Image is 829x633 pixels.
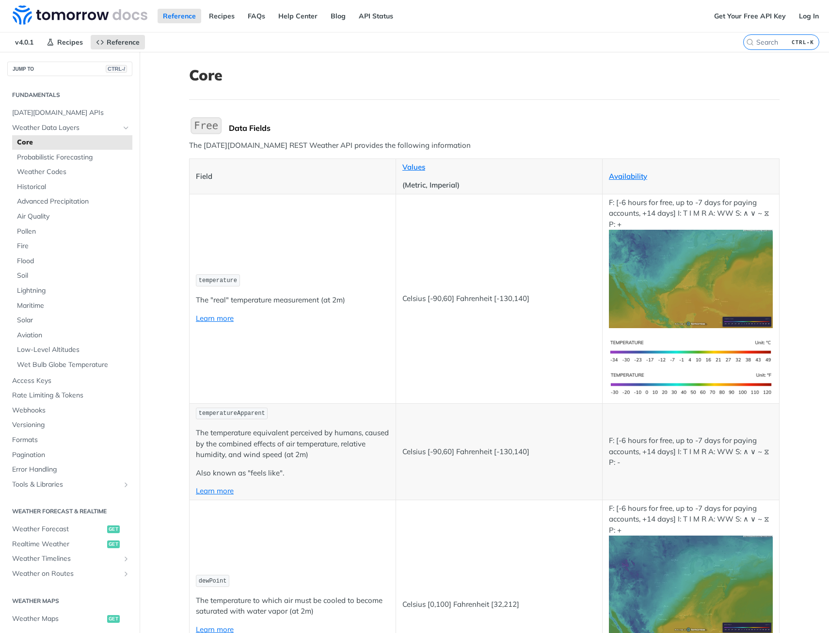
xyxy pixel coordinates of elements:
[7,121,132,135] a: Weather Data LayersHide subpages for Weather Data Layers
[7,522,132,537] a: Weather Forecastget
[7,448,132,462] a: Pagination
[199,277,237,284] span: temperature
[17,197,130,206] span: Advanced Precipitation
[12,480,120,490] span: Tools & Libraries
[789,37,816,47] kbd: CTRL-K
[17,182,130,192] span: Historical
[122,555,130,563] button: Show subpages for Weather Timelines
[242,9,271,23] a: FAQs
[17,331,130,340] span: Aviation
[158,9,201,23] a: Reference
[199,578,227,585] span: dewPoint
[12,239,132,253] a: Fire
[7,403,132,418] a: Webhooks
[17,256,130,266] span: Flood
[12,123,120,133] span: Weather Data Layers
[7,418,132,432] a: Versioning
[402,293,596,304] p: Celsius [-90,60] Fahrenheit [-130,140]
[122,481,130,489] button: Show subpages for Tools & Libraries
[12,328,132,343] a: Aviation
[12,450,130,460] span: Pagination
[609,274,773,283] span: Expand image
[12,435,130,445] span: Formats
[12,165,132,179] a: Weather Codes
[12,465,130,475] span: Error Handling
[609,197,773,328] p: F: [-6 hours for free, up to -7 days for paying accounts, +14 days] I: T I M R A: WW S: ∧ ∨ ~ ⧖ P: +
[402,446,596,458] p: Celsius [-90,60] Fahrenheit [-130,140]
[7,388,132,403] a: Rate Limiting & Tokens
[196,171,389,182] p: Field
[12,150,132,165] a: Probabilistic Forecasting
[12,108,130,118] span: [DATE][DOMAIN_NAME] APIs
[609,379,773,388] span: Expand image
[7,374,132,388] a: Access Keys
[609,172,647,181] a: Availability
[709,9,791,23] a: Get Your Free API Key
[189,140,780,151] p: The [DATE][DOMAIN_NAME] REST Weather API provides the following information
[12,180,132,194] a: Historical
[17,316,130,325] span: Solar
[17,301,130,311] span: Maritime
[609,435,773,468] p: F: [-6 hours for free, up to -7 days for paying accounts, +14 days] I: T I M R A: WW S: ∧ ∨ ~ ⧖ P: -
[196,595,389,617] p: The temperature to which air must be cooled to become saturated with water vapor (at 2m)
[12,391,130,400] span: Rate Limiting & Tokens
[7,462,132,477] a: Error Handling
[7,62,132,76] button: JUMP TOCTRL-/
[746,38,754,46] svg: Search
[122,124,130,132] button: Hide subpages for Weather Data Layers
[17,286,130,296] span: Lightning
[12,539,105,549] span: Realtime Weather
[17,227,130,237] span: Pollen
[196,295,389,306] p: The "real" temperature measurement (at 2m)
[402,599,596,610] p: Celsius [0,100] Fahrenheit [32,212]
[12,406,130,415] span: Webhooks
[17,212,130,222] span: Air Quality
[196,314,234,323] a: Learn more
[91,35,145,49] a: Reference
[7,597,132,605] h2: Weather Maps
[7,612,132,626] a: Weather Mapsget
[107,525,120,533] span: get
[7,507,132,516] h2: Weather Forecast & realtime
[41,35,88,49] a: Recipes
[325,9,351,23] a: Blog
[17,241,130,251] span: Fire
[107,540,120,548] span: get
[189,66,780,84] h1: Core
[10,35,39,49] span: v4.0.1
[17,138,130,147] span: Core
[107,38,140,47] span: Reference
[12,135,132,150] a: Core
[196,468,389,479] p: Also known as "feels like".
[12,569,120,579] span: Weather on Routes
[17,345,130,355] span: Low-Level Altitudes
[12,299,132,313] a: Maritime
[122,570,130,578] button: Show subpages for Weather on Routes
[12,376,130,386] span: Access Keys
[12,524,105,534] span: Weather Forecast
[12,269,132,283] a: Soil
[12,313,132,328] a: Solar
[107,615,120,623] span: get
[12,284,132,298] a: Lightning
[12,194,132,209] a: Advanced Precipitation
[17,271,130,281] span: Soil
[7,91,132,99] h2: Fundamentals
[57,38,83,47] span: Recipes
[12,420,130,430] span: Versioning
[229,123,780,133] div: Data Fields
[7,433,132,447] a: Formats
[7,477,132,492] a: Tools & LibrariesShow subpages for Tools & Libraries
[12,554,120,564] span: Weather Timelines
[353,9,399,23] a: API Status
[7,106,132,120] a: [DATE][DOMAIN_NAME] APIs
[196,486,234,495] a: Learn more
[12,209,132,224] a: Air Quality
[17,360,130,370] span: Wet Bulb Globe Temperature
[609,346,773,355] span: Expand image
[402,162,425,172] a: Values
[7,552,132,566] a: Weather TimelinesShow subpages for Weather Timelines
[273,9,323,23] a: Help Center
[17,167,130,177] span: Weather Codes
[794,9,824,23] a: Log In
